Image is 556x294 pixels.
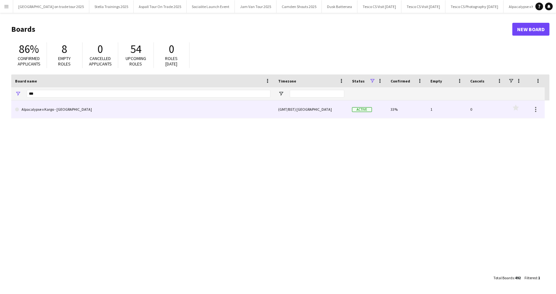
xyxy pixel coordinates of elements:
span: 8 [62,42,67,56]
span: Cancels [470,79,484,83]
span: 0 [169,42,174,56]
div: 33% [387,100,427,118]
button: Socialite Launch Event [187,0,235,13]
div: (GMT/BST) [GEOGRAPHIC_DATA] [274,100,348,118]
button: [GEOGRAPHIC_DATA] on trade tour 2025 [13,0,89,13]
a: Alpacalypse x Kargo - [GEOGRAPHIC_DATA] [15,100,270,118]
span: Cancelled applicants [89,56,112,67]
button: Tesco CS Photography [DATE] [446,0,504,13]
span: Empty roles [58,56,71,67]
div: 0 [466,100,506,118]
span: 54 [130,42,141,56]
span: Board name [15,79,37,83]
span: 492 [515,275,521,280]
span: 1 [538,275,540,280]
span: Roles [DATE] [165,56,178,67]
span: Confirmed [391,79,410,83]
button: Open Filter Menu [278,91,284,97]
button: Tesco CS Visit [DATE] [357,0,402,13]
input: Timezone Filter Input [290,90,344,98]
button: Tesco CS Visit [DATE] [402,0,446,13]
span: Empty [430,79,442,83]
span: Active [352,107,372,112]
span: Upcoming roles [126,56,146,67]
span: Filtered [525,275,537,280]
a: New Board [512,23,550,36]
span: Timezone [278,79,296,83]
button: Open Filter Menu [15,91,21,97]
div: 1 [427,100,466,118]
span: 0 [98,42,103,56]
div: : [493,272,521,284]
span: 86% [19,42,39,56]
button: Aspall Tour On Trade 2025 [134,0,187,13]
button: Dusk Battersea [322,0,357,13]
input: Board name Filter Input [27,90,270,98]
div: : [525,272,540,284]
span: Status [352,79,365,83]
button: Jam Van Tour 2025 [235,0,277,13]
span: Total Boards [493,275,514,280]
button: Camden Shouts 2025 [277,0,322,13]
span: Confirmed applicants [18,56,40,67]
button: Stella Trainings 2025 [89,0,134,13]
h1: Boards [11,24,512,34]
